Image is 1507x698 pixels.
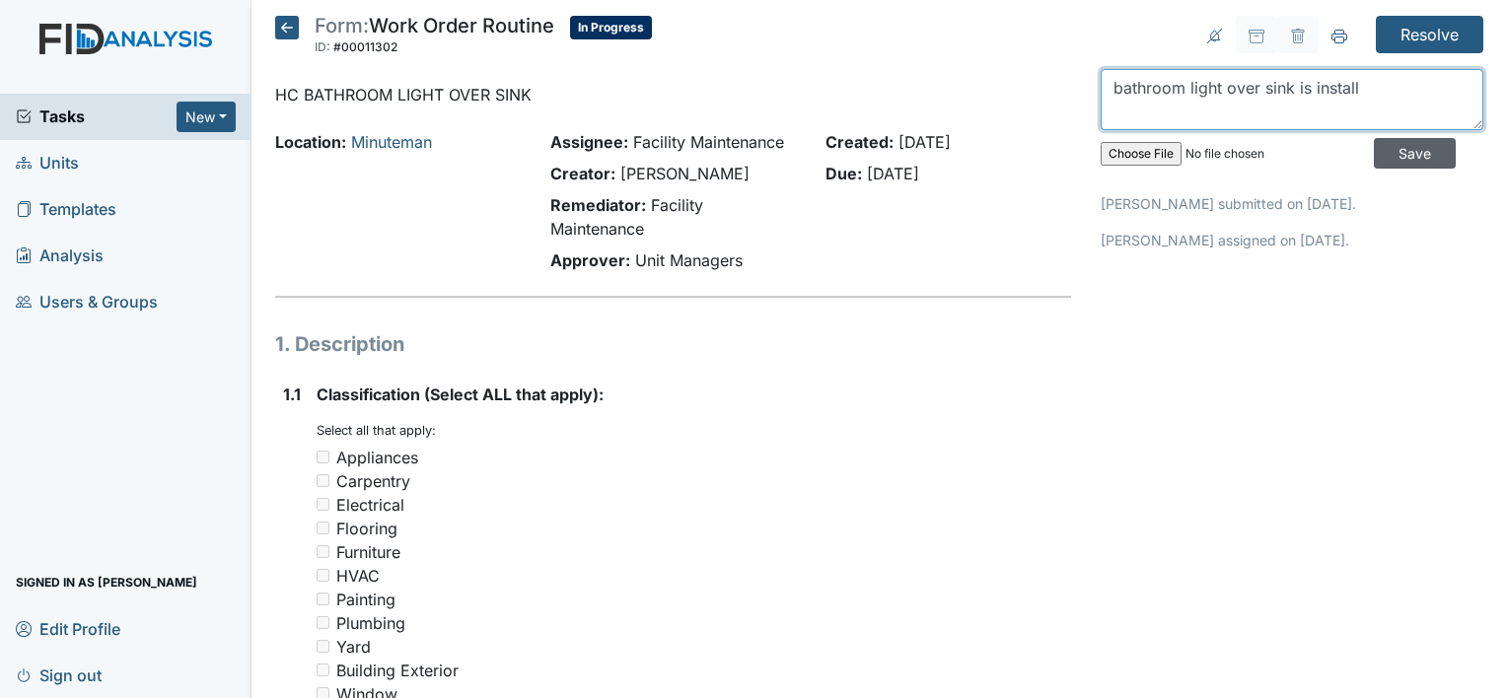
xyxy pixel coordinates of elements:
label: 1.1 [283,383,301,406]
input: Save [1374,138,1456,169]
p: [PERSON_NAME] submitted on [DATE]. [1101,193,1483,214]
div: Plumbing [336,611,405,635]
span: Form: [315,14,369,37]
span: In Progress [570,16,652,39]
span: [DATE] [867,164,919,183]
span: Units [16,148,79,178]
div: Yard [336,635,371,659]
div: Painting [336,588,395,611]
strong: Creator: [550,164,615,183]
div: Flooring [336,517,397,540]
strong: Due: [825,164,862,183]
input: Resolve [1376,16,1483,53]
input: Furniture [317,545,329,558]
button: New [177,102,236,132]
span: [PERSON_NAME] [620,164,750,183]
div: HVAC [336,564,380,588]
span: Classification (Select ALL that apply): [317,384,604,404]
div: Appliances [336,446,418,469]
p: [PERSON_NAME] assigned on [DATE]. [1101,230,1483,250]
a: Minuteman [351,132,432,152]
span: Sign out [16,660,102,690]
strong: Location: [275,132,346,152]
span: Facility Maintenance [633,132,784,152]
input: Flooring [317,522,329,534]
div: Furniture [336,540,400,564]
span: Templates [16,194,116,225]
span: #00011302 [333,39,397,54]
span: Users & Groups [16,287,158,317]
input: Painting [317,593,329,605]
input: Yard [317,640,329,653]
a: Tasks [16,105,177,128]
input: Electrical [317,498,329,511]
h1: 1. Description [275,329,1071,359]
div: Carpentry [336,469,410,493]
strong: Remediator: [550,195,646,215]
span: [DATE] [898,132,951,152]
div: Electrical [336,493,404,517]
div: Work Order Routine [315,16,554,59]
span: Analysis [16,241,104,271]
span: Unit Managers [635,250,743,270]
div: Building Exterior [336,659,459,682]
input: Building Exterior [317,663,329,676]
span: Edit Profile [16,613,120,644]
input: Appliances [317,451,329,463]
strong: Approver: [550,250,630,270]
small: Select all that apply: [317,423,436,438]
input: Carpentry [317,474,329,487]
span: ID: [315,39,330,54]
input: HVAC [317,569,329,582]
strong: Assignee: [550,132,628,152]
span: Signed in as [PERSON_NAME] [16,567,197,597]
input: Plumbing [317,616,329,629]
p: HC BATHROOM LIGHT OVER SINK [275,83,1071,106]
strong: Created: [825,132,894,152]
